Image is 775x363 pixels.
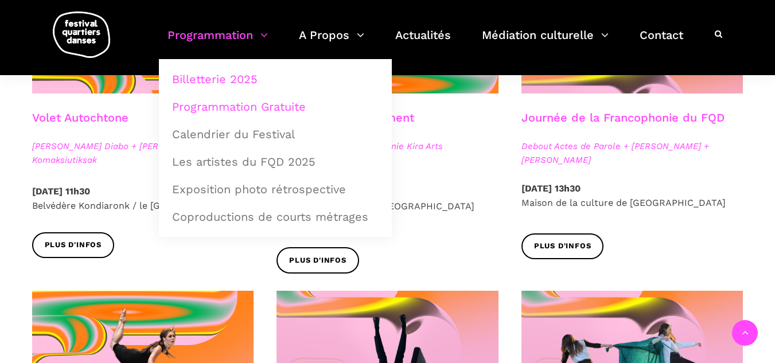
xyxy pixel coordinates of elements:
[165,93,385,120] a: Programmation Gratuite
[32,232,115,258] a: Plus d'infos
[289,255,346,267] span: Plus d'infos
[165,176,385,202] a: Exposition photo rétrospective
[165,121,385,147] a: Calendrier du Festival
[32,111,128,124] a: Volet Autochtone
[640,25,683,59] a: Contact
[482,25,609,59] a: Médiation culturelle
[521,111,725,124] a: Journée de la Francophonie du FQD
[276,247,359,273] a: Plus d'infos
[521,139,743,167] span: Debout Actes de Parole + [PERSON_NAME] + [PERSON_NAME]
[32,139,254,167] span: [PERSON_NAME] Diabo + [PERSON_NAME] + Simik Komaksiutiksak
[32,184,254,213] p: Belvédère Kondiaronk / le [GEOGRAPHIC_DATA]
[299,25,364,59] a: A Propos
[165,149,385,175] a: Les artistes du FQD 2025
[521,183,581,194] strong: [DATE] 13h30
[165,66,385,92] a: Billetterie 2025
[395,25,451,59] a: Actualités
[521,233,604,259] a: Plus d'infos
[165,204,385,230] a: Coproductions de courts métrages
[45,239,102,251] span: Plus d'infos
[534,240,591,252] span: Plus d'infos
[168,25,268,59] a: Programmation
[53,11,110,58] img: logo-fqd-med
[32,186,90,197] strong: [DATE] 11h30
[521,181,743,210] p: Maison de la culture de [GEOGRAPHIC_DATA]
